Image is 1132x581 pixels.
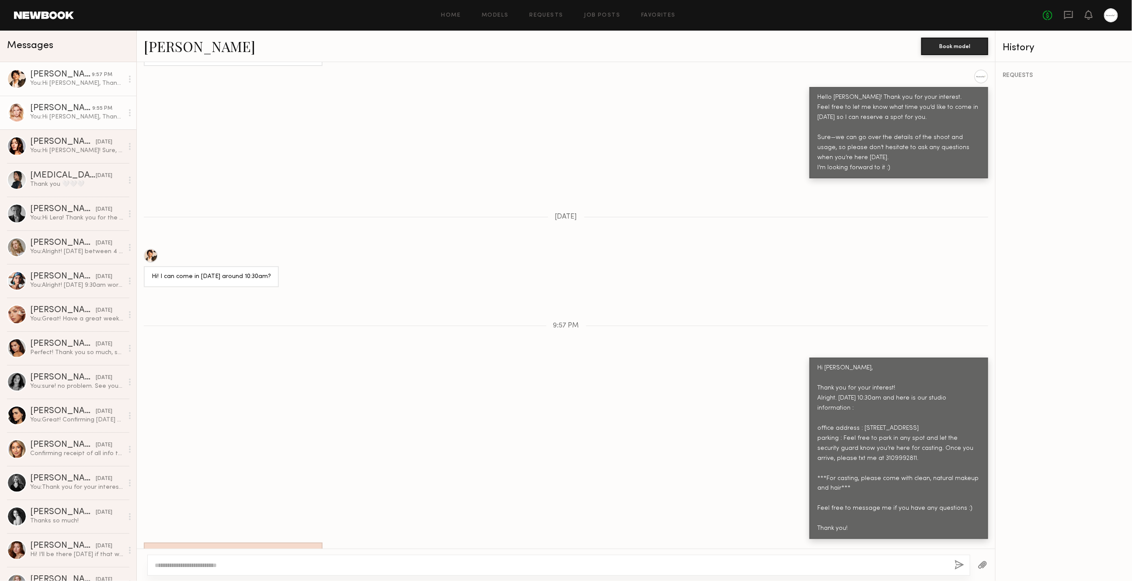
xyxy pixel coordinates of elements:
div: Thanks so much! [30,517,123,525]
div: [PERSON_NAME] [30,272,96,281]
span: Messages [7,41,53,51]
div: Hi! I’ll be there [DATE] if that works still. Thank you! [30,550,123,559]
a: Job Posts [584,13,621,18]
div: History [1003,43,1125,53]
div: [DATE] [96,340,112,348]
div: [PERSON_NAME] [30,104,92,113]
div: [PERSON_NAME] [30,373,96,382]
div: [PERSON_NAME] [30,474,96,483]
div: [PERSON_NAME] [30,239,96,247]
div: You: Thank you for your interest! Just to confirm—your rate is $325 per hour or $2250 per day, co... [30,483,123,491]
div: [PERSON_NAME] [30,205,96,214]
div: [PERSON_NAME] [30,441,96,449]
div: [PERSON_NAME] [30,542,96,550]
div: [DATE] [96,374,112,382]
div: You: Hi [PERSON_NAME]! Sure, [DATE] between 1-4pm works. Thanks! [30,146,123,155]
a: Favorites [641,13,676,18]
a: Home [441,13,461,18]
a: [PERSON_NAME] [144,37,255,56]
div: [DATE] [96,273,112,281]
span: 9:57 PM [553,322,579,330]
div: You: Alright! [DATE] between 4 - 4:30pm and here is our studio information : office address : [ST... [30,247,123,256]
div: [DATE] [96,172,112,180]
div: [DATE] [96,542,112,550]
div: [PERSON_NAME] [30,407,96,416]
div: You: Hi Lera! Thank you for the response. Unfortunately, we’re only working [DATE] through [DATE]... [30,214,123,222]
div: [DATE] [96,306,112,315]
div: You: Hi [PERSON_NAME], Thank you for your interest! Alright. [DATE] 10:30am and here is our studi... [30,79,123,87]
div: [PERSON_NAME] [30,306,96,315]
div: Confirming receipt of all info thank you and look forward to meeting you next week! [30,449,123,458]
div: 9:55 PM [92,104,112,113]
div: [DATE] [96,508,112,517]
div: [PERSON_NAME] [30,70,92,79]
div: You: Hi [PERSON_NAME], Thank you for your interest! Alright. Does [DATE] 18th at 10am work for yo... [30,113,123,121]
div: [DATE] [96,239,112,247]
div: [DATE] [96,205,112,214]
a: Models [482,13,508,18]
a: Requests [530,13,563,18]
div: Hi [PERSON_NAME], Thank you for your interest! Alright. [DATE] 10:30am and here is our studio inf... [817,363,980,534]
div: [PERSON_NAME] [30,508,96,517]
a: Book model [921,42,988,49]
div: [PERSON_NAME] [30,340,96,348]
div: [DATE] [96,475,112,483]
span: [DATE] [555,213,577,221]
div: [PERSON_NAME] [30,138,96,146]
div: You: Great! Confirming [DATE] 3:00pm and here is our studio information : office address : [STREE... [30,416,123,424]
div: 9:57 PM [92,71,112,79]
button: Book model [921,38,988,55]
div: REQUESTS [1003,73,1125,79]
div: You: Alright! [DATE] 9:30am works and here is our studio information : office address : [STREET_A... [30,281,123,289]
div: Hi! I can come in [DATE] around 10:30am? [152,272,271,282]
div: [DATE] [96,407,112,416]
div: Thank you 🤍🤍🤍 [30,180,123,188]
div: [DATE] [96,441,112,449]
div: Hello [PERSON_NAME]! Thank you for your interest. Feel free to let me know what time you’d like t... [817,93,980,173]
div: [DATE] [96,138,112,146]
div: You: Great! Have a great weekend and see you next week :) [30,315,123,323]
div: Perfect! Thank you so much, see you [DATE] :) [30,348,123,357]
div: [MEDICAL_DATA][PERSON_NAME] [30,171,96,180]
div: You: sure! no problem. See you later :) [30,382,123,390]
